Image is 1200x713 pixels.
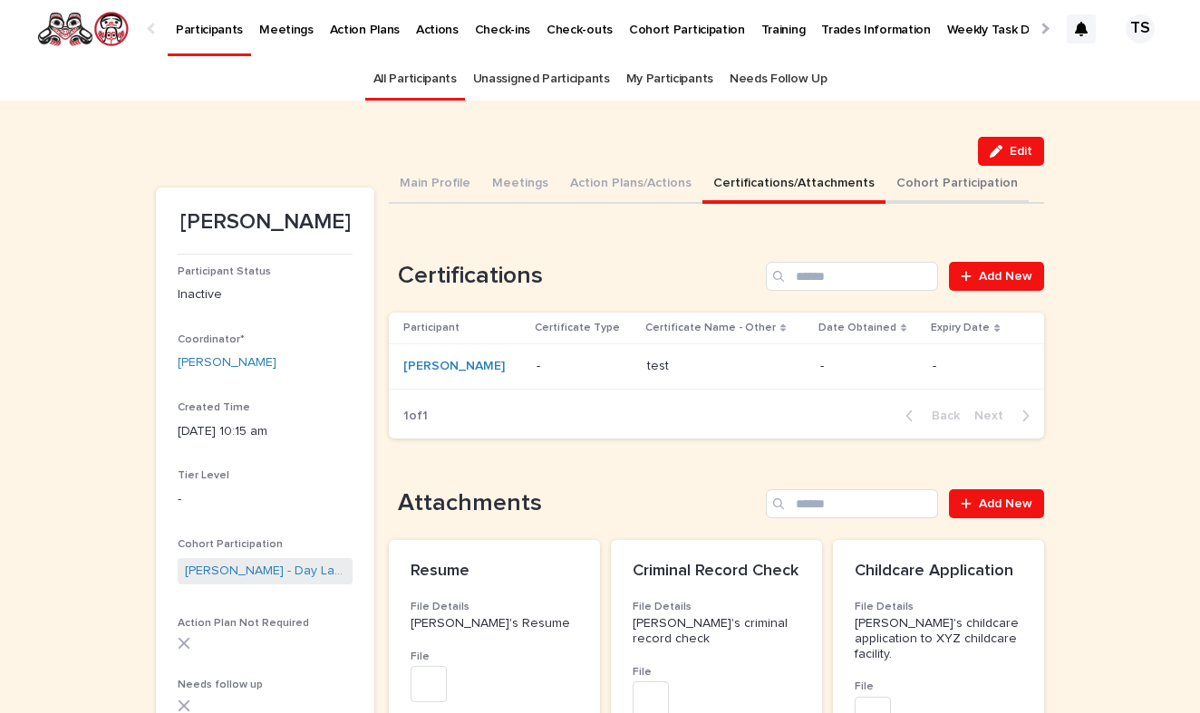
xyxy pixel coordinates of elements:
[389,394,442,438] p: 1 of 1
[178,539,283,550] span: Cohort Participation
[855,616,1022,661] div: [PERSON_NAME]'s childcare application to XYZ childcare facility.
[974,409,1014,422] span: Next
[178,618,309,629] span: Action Plan Not Required
[389,166,481,204] button: Main Profile
[978,137,1044,166] button: Edit
[373,58,457,101] a: All Participants
[979,270,1032,283] span: Add New
[537,359,632,374] p: -
[389,489,759,518] h1: Attachments
[730,58,827,101] a: Needs Follow Up
[535,318,620,338] p: Certificate Type
[185,562,345,581] a: [PERSON_NAME] - Day Labour- [DATE]
[36,11,130,47] img: rNyI97lYS1uoOg9yXW8k
[1010,145,1032,158] span: Edit
[178,334,245,345] span: Coordinator*
[633,665,800,679] h3: File
[178,266,271,277] span: Participant Status
[559,166,702,204] button: Action Plans/Actions
[818,318,896,338] p: Date Obtained
[403,359,505,374] a: [PERSON_NAME]
[647,355,673,374] p: test
[626,58,713,101] a: My Participants
[178,422,353,441] p: [DATE] 10:15 am
[855,679,1022,694] h3: File
[178,490,353,509] p: -
[411,562,578,582] p: Resume
[766,262,938,291] input: Search
[178,679,263,690] span: Needs follow up
[921,409,960,422] span: Back
[403,318,460,338] p: Participant
[178,402,250,413] span: Created Time
[481,166,559,204] button: Meetings
[389,262,759,291] h1: Certifications
[178,285,353,304] p: Inactive
[949,262,1044,291] a: Add New
[885,166,1029,204] button: Cohort Participation
[411,650,578,664] h3: File
[949,489,1044,518] a: Add New
[178,353,276,372] a: [PERSON_NAME]
[979,497,1032,510] span: Add New
[389,344,1044,390] tr: [PERSON_NAME] -testtest --
[178,209,353,236] p: [PERSON_NAME]
[931,318,990,338] p: Expiry Date
[178,470,229,481] span: Tier Level
[633,562,800,582] p: Criminal Record Check
[645,318,776,338] p: Certificate Name - Other
[633,616,800,647] div: [PERSON_NAME]'s criminal record check
[1126,14,1155,43] div: TS
[702,166,885,204] button: Certifications/Attachments
[411,600,578,614] h3: File Details
[766,489,938,518] input: Search
[473,58,610,101] a: Unassigned Participants
[891,408,967,424] button: Back
[855,600,1022,614] h3: File Details
[820,359,919,374] p: -
[967,408,1044,424] button: Next
[933,359,1015,374] p: -
[855,562,1022,582] p: Childcare Application
[633,600,800,614] h3: File Details
[411,616,578,631] div: [PERSON_NAME]'s Resume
